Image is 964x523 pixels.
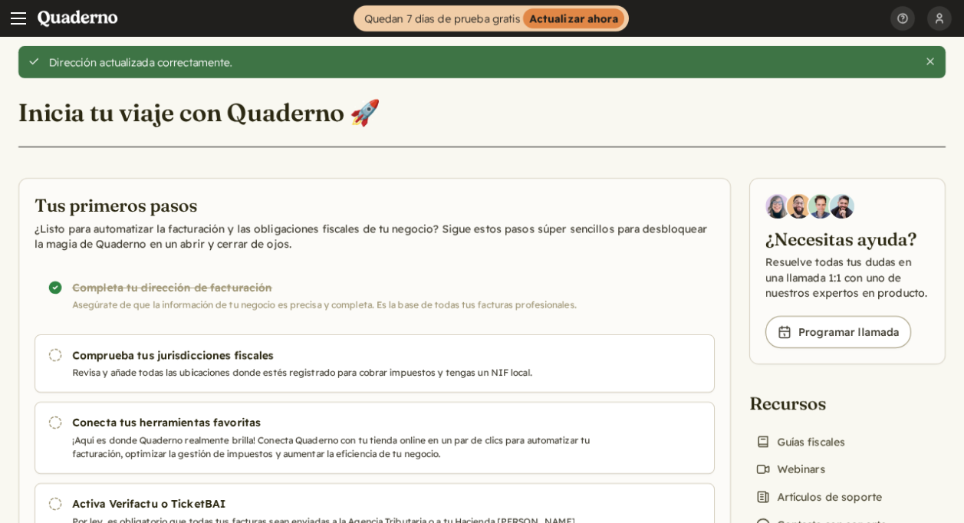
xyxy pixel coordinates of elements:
h1: Inicia tu viaje con Quaderno 🚀 [18,97,380,128]
a: Guías fiscales [749,431,851,452]
button: Cierra esta alerta [924,55,936,67]
h3: Activa Verifactu o TicketBAI [72,496,599,511]
a: Programar llamada [765,316,911,348]
img: Javier Rubio, DevRel at Quaderno [830,194,854,219]
a: Webinars [749,459,831,480]
h2: ¿Necesitas ayuda? [765,228,929,252]
a: Artículos de soporte [749,486,888,508]
h2: Recursos [749,392,893,416]
p: Revisa y añade todas las ubicaciones donde estés registrado para cobrar impuestos y tengas un NIF... [72,366,599,380]
img: Diana Carrasco, Account Executive at Quaderno [765,194,790,219]
p: ¡Aquí es donde Quaderno realmente brilla! Conecta Quaderno con tu tienda online en un par de clic... [72,433,599,461]
strong: Actualizar ahora [523,8,624,28]
img: Ivo Oltmans, Business Developer at Quaderno [808,194,833,219]
img: Jairo Fumero, Account Executive at Quaderno [787,194,811,219]
p: ¿Listo para automatizar la facturación y las obligaciones fiscales de tu negocio? Sigue estos pas... [35,221,715,252]
a: Conecta tus herramientas favoritas ¡Aquí es donde Quaderno realmente brilla! Conecta Quaderno con... [35,402,715,474]
h3: Comprueba tus jurisdicciones fiscales [72,347,599,363]
p: Resuelve todas tus dudas en una llamada 1:1 con uno de nuestros expertos en producto. [765,255,929,301]
div: Dirección actualizada correctamente. [49,55,913,69]
h3: Conecta tus herramientas favoritas [72,415,599,430]
h2: Tus primeros pasos [35,194,715,218]
a: Quedan 7 días de prueba gratisActualizar ahora [354,5,629,31]
a: Comprueba tus jurisdicciones fiscales Revisa y añade todas las ubicaciones donde estés registrado... [35,334,715,393]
